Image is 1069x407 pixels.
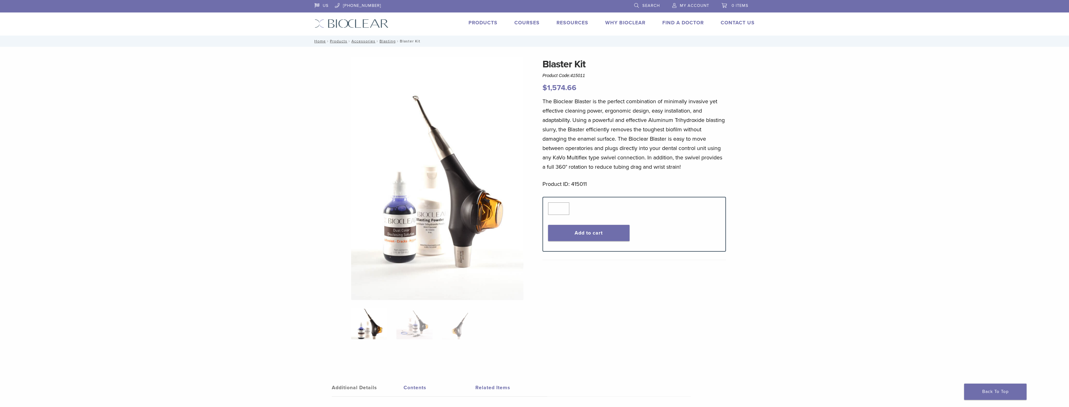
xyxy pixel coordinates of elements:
button: Add to cart [548,225,630,241]
a: Products [330,39,347,43]
img: Bioclear-Blaster-Kit-Simplified-1-e1548850725122-324x324.jpg [351,308,387,339]
span: / [396,40,400,43]
img: Bioclear [315,19,389,28]
a: Products [468,20,498,26]
a: Related Items [475,379,547,396]
a: Accessories [351,39,375,43]
span: / [347,40,351,43]
p: The Bioclear Blaster is the perfect combination of minimally invasive yet effective cleaning powe... [542,97,726,172]
a: Contact Us [721,20,755,26]
span: 415011 [571,73,585,78]
a: Contents [404,379,475,396]
a: Find A Doctor [662,20,704,26]
a: Resources [557,20,588,26]
span: / [326,40,330,43]
a: Home [312,39,326,43]
a: Back To Top [964,384,1027,400]
bdi: 1,574.66 [542,83,576,92]
img: Blaster Kit - Image 2 [396,308,432,339]
img: Blaster Kit - Image 3 [442,308,478,339]
span: 0 items [732,3,748,8]
a: Courses [514,20,540,26]
p: Product ID: 415011 [542,179,726,189]
nav: Blaster Kit [310,36,759,47]
span: Search [642,3,660,8]
a: Why Bioclear [605,20,645,26]
a: Additional Details [332,379,404,396]
span: $ [542,83,547,92]
a: Blasting [380,39,396,43]
span: / [375,40,380,43]
h1: Blaster Kit [542,57,726,72]
span: My Account [680,3,709,8]
img: Bioclear Blaster Kit-Simplified-1 [351,57,523,300]
span: Product Code: [542,73,585,78]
